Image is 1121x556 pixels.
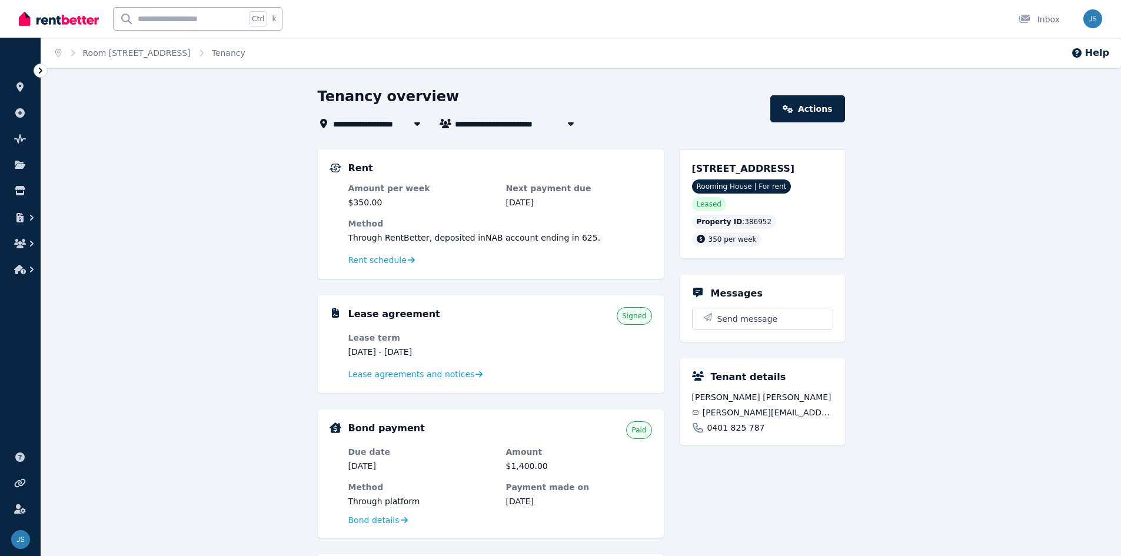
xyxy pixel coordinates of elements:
span: Lease agreements and notices [348,368,475,380]
span: Ctrl [249,11,267,26]
span: Send message [717,313,778,325]
span: Rent schedule [348,254,407,266]
dt: Payment made on [506,481,652,493]
dd: $350.00 [348,197,494,208]
h5: Rent [348,161,373,175]
span: [PERSON_NAME] [PERSON_NAME] [692,391,833,403]
span: Rooming House | For rent [692,179,791,194]
iframe: Intercom live chat [1081,516,1109,544]
div: Inbox [1019,14,1060,25]
dt: Amount per week [348,182,494,194]
span: 350 per week [708,235,757,244]
span: Bond details [348,514,400,526]
dt: Method [348,218,652,229]
span: Signed [622,311,646,321]
a: Rent schedule [348,254,415,266]
span: 0401 825 787 [707,422,765,434]
span: k [272,14,276,24]
img: Rental Payments [330,164,341,172]
h5: Messages [711,287,763,301]
dd: [DATE] [348,460,494,472]
div: : 386952 [692,215,777,229]
dd: [DATE] [506,197,652,208]
span: [STREET_ADDRESS] [692,163,795,174]
h5: Lease agreement [348,307,440,321]
span: Paid [631,425,646,435]
span: Leased [697,199,721,209]
button: Send message [693,308,833,329]
dd: Through platform [348,495,494,507]
a: Actions [770,95,844,122]
dt: Method [348,481,494,493]
dt: Due date [348,446,494,458]
a: Lease agreements and notices [348,368,483,380]
img: RentBetter [19,10,99,28]
nav: Breadcrumb [41,38,260,68]
a: Room [STREET_ADDRESS] [83,48,191,58]
span: Property ID [697,217,743,227]
dt: Lease term [348,332,494,344]
dd: [DATE] - [DATE] [348,346,494,358]
dd: $1,400.00 [506,460,652,472]
a: Bond details [348,514,408,526]
img: Jethro Stokes [11,530,30,549]
h5: Bond payment [348,421,425,435]
img: Bond Details [330,422,341,433]
button: Help [1071,46,1109,60]
h1: Tenancy overview [318,87,460,106]
dt: Next payment due [506,182,652,194]
span: Tenancy [212,47,245,59]
span: [PERSON_NAME][EMAIL_ADDRESS][DOMAIN_NAME] [703,407,833,418]
h5: Tenant details [711,370,786,384]
img: Jethro Stokes [1083,9,1102,28]
span: Through RentBetter , deposited in NAB account ending in 625 . [348,233,601,242]
dt: Amount [506,446,652,458]
dd: [DATE] [506,495,652,507]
